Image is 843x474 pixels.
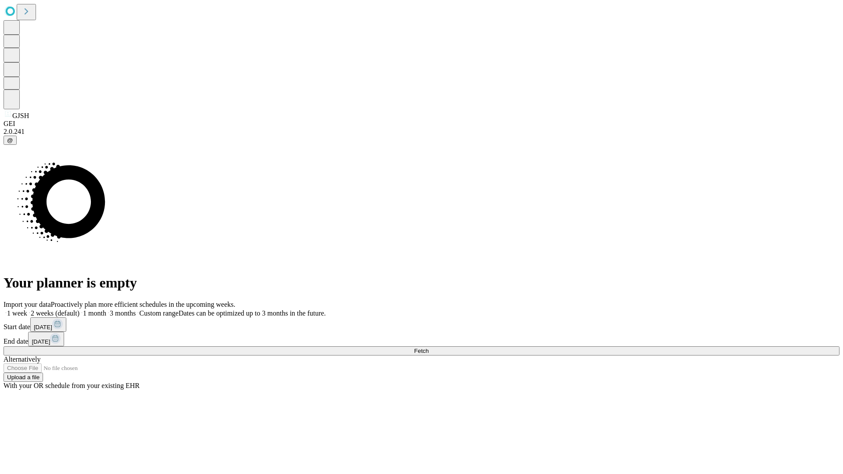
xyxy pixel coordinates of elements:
button: @ [4,136,17,145]
span: Custom range [139,309,178,317]
span: GJSH [12,112,29,119]
div: 2.0.241 [4,128,839,136]
span: Alternatively [4,355,40,363]
span: @ [7,137,13,144]
span: 1 month [83,309,106,317]
div: GEI [4,120,839,128]
button: [DATE] [30,317,66,332]
h1: Your planner is empty [4,275,839,291]
span: 1 week [7,309,27,317]
span: Dates can be optimized up to 3 months in the future. [179,309,326,317]
span: 2 weeks (default) [31,309,79,317]
div: End date [4,332,839,346]
button: [DATE] [28,332,64,346]
span: 3 months [110,309,136,317]
span: Proactively plan more efficient schedules in the upcoming weeks. [51,301,235,308]
span: [DATE] [34,324,52,330]
span: With your OR schedule from your existing EHR [4,382,140,389]
span: [DATE] [32,338,50,345]
span: Fetch [414,348,429,354]
button: Fetch [4,346,839,355]
span: Import your data [4,301,51,308]
button: Upload a file [4,373,43,382]
div: Start date [4,317,839,332]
